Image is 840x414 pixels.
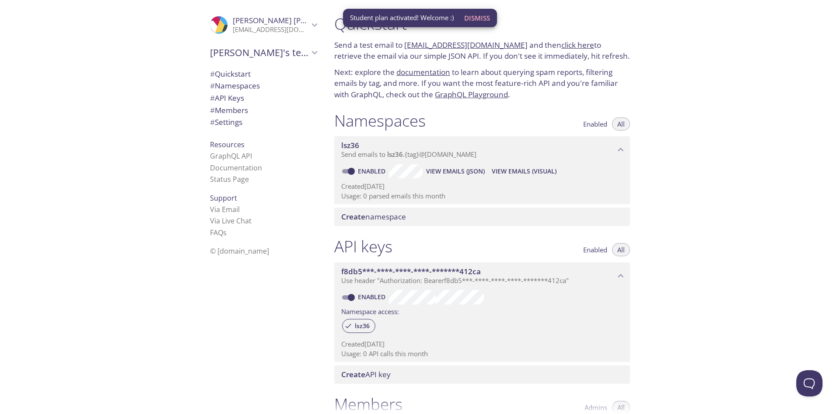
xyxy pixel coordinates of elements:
[357,167,389,175] a: Enabled
[203,92,324,104] div: API Keys
[561,40,594,50] a: click here
[423,164,488,178] button: View Emails (JSON)
[210,163,262,173] a: Documentation
[426,166,485,177] span: View Emails (JSON)
[612,117,630,131] button: All
[203,41,324,64] div: Felipe's team
[203,68,324,80] div: Quickstart
[334,136,630,163] div: lsz36 namespace
[350,13,454,22] span: Student plan activated! Welcome :)
[334,208,630,226] div: Create namespace
[435,89,508,99] a: GraphQL Playground
[210,46,309,59] span: [PERSON_NAME]'s team
[334,237,392,256] h1: API keys
[341,140,359,150] span: lsz36
[492,166,556,177] span: View Emails (Visual)
[578,117,612,131] button: Enabled
[210,81,260,91] span: Namespaces
[334,111,426,131] h1: Namespaces
[341,212,406,222] span: namespace
[233,15,353,25] span: [PERSON_NAME] [PERSON_NAME]
[341,369,365,379] span: Create
[210,105,248,115] span: Members
[464,12,490,24] span: Dismiss
[203,11,324,39] div: Felipe Moraes
[210,117,215,127] span: #
[210,69,215,79] span: #
[210,228,227,237] a: FAQ
[342,319,375,333] div: lsz36
[341,369,391,379] span: API key
[341,212,365,222] span: Create
[350,322,375,330] span: lsz36
[334,14,630,34] h1: Quickstart
[396,67,450,77] a: documentation
[210,81,215,91] span: #
[210,93,244,103] span: API Keys
[357,293,389,301] a: Enabled
[210,105,215,115] span: #
[341,150,476,159] span: Send emails to . {tag} @[DOMAIN_NAME]
[387,150,403,159] span: lsz36
[796,370,822,396] iframe: Help Scout Beacon - Open
[461,10,493,26] button: Dismiss
[203,116,324,128] div: Team Settings
[334,365,630,384] div: Create API Key
[210,193,237,203] span: Support
[203,80,324,92] div: Namespaces
[210,151,252,161] a: GraphQL API
[334,39,630,62] p: Send a test email to and then to retrieve the email via our simple JSON API. If you don't see it ...
[341,340,623,349] p: Created [DATE]
[488,164,560,178] button: View Emails (Visual)
[210,93,215,103] span: #
[233,25,309,34] p: [EMAIL_ADDRESS][DOMAIN_NAME]
[341,304,399,317] label: Namespace access:
[203,104,324,117] div: Members
[341,349,623,358] p: Usage: 0 API calls this month
[210,117,242,127] span: Settings
[210,140,245,149] span: Resources
[210,205,240,214] a: Via Email
[210,246,269,256] span: © [DOMAIN_NAME]
[210,174,249,184] a: Status Page
[334,67,630,100] p: Next: explore the to learn about querying spam reports, filtering emails by tag, and more. If you...
[612,243,630,256] button: All
[578,243,612,256] button: Enabled
[223,228,227,237] span: s
[341,191,623,201] p: Usage: 0 parsed emails this month
[341,182,623,191] p: Created [DATE]
[210,216,252,226] a: Via Live Chat
[404,40,528,50] a: [EMAIL_ADDRESS][DOMAIN_NAME]
[334,394,402,414] h1: Members
[210,69,251,79] span: Quickstart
